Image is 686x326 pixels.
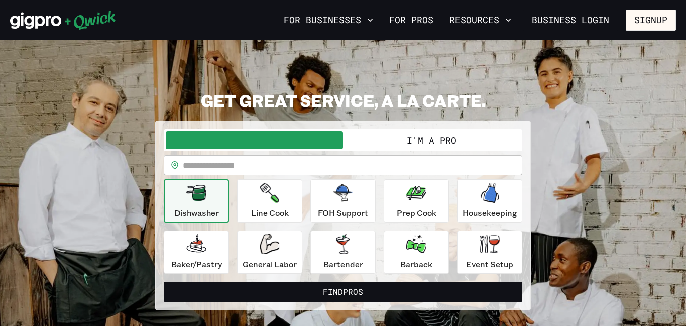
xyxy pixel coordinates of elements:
[251,207,289,219] p: Line Cook
[237,179,302,223] button: Line Cook
[280,12,377,29] button: For Businesses
[164,179,229,223] button: Dishwasher
[310,179,376,223] button: FOH Support
[400,258,432,270] p: Barback
[385,12,437,29] a: For Pros
[323,258,363,270] p: Bartender
[174,207,219,219] p: Dishwasher
[155,90,531,111] h2: GET GREAT SERVICE, A LA CARTE.
[237,231,302,274] button: General Labor
[463,207,517,219] p: Housekeeping
[466,258,513,270] p: Event Setup
[397,207,436,219] p: Prep Cook
[343,131,520,149] button: I'm a Pro
[164,231,229,274] button: Baker/Pastry
[166,131,343,149] button: I'm a Business
[171,258,222,270] p: Baker/Pastry
[243,258,297,270] p: General Labor
[310,231,376,274] button: Bartender
[384,179,449,223] button: Prep Cook
[626,10,676,31] button: Signup
[384,231,449,274] button: Barback
[445,12,515,29] button: Resources
[457,179,522,223] button: Housekeeping
[523,10,618,31] a: Business Login
[318,207,368,219] p: FOH Support
[164,282,522,302] button: FindPros
[457,231,522,274] button: Event Setup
